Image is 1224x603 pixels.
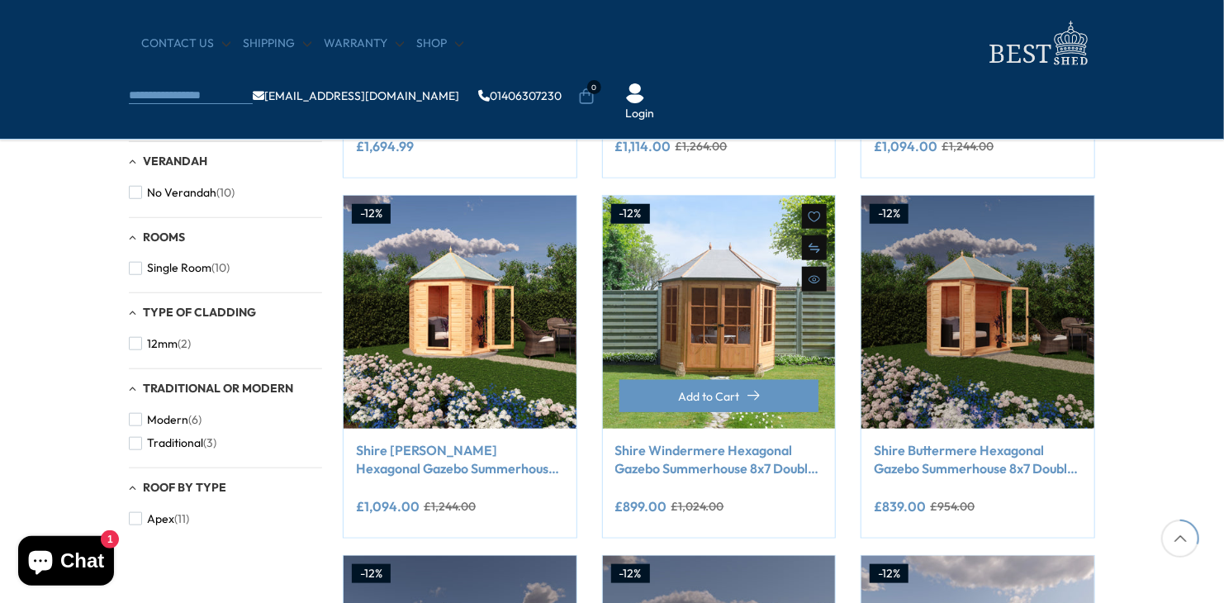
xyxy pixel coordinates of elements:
button: 12mm [129,332,191,356]
span: (10) [216,186,235,200]
span: Apex [147,512,174,526]
del: £1,244.00 [942,140,994,152]
del: £1,024.00 [671,501,724,512]
span: (10) [211,261,230,275]
a: Shire Buttermere Hexagonal Gazebo Summerhouse 8x7 Double doors 12mm Cladding [874,441,1082,478]
a: 0 [578,88,595,105]
ins: £1,694.99 [356,140,414,153]
span: Traditional [147,436,203,450]
button: No Verandah [129,181,235,205]
span: No Verandah [147,186,216,200]
span: Verandah [143,154,207,169]
button: Add to Cart [619,380,819,412]
div: -12% [611,564,650,584]
a: [EMAIL_ADDRESS][DOMAIN_NAME] [253,90,459,102]
del: £1,244.00 [424,501,476,512]
div: -12% [870,204,909,224]
div: -12% [611,204,650,224]
div: -12% [352,204,391,224]
del: £954.00 [930,501,975,512]
inbox-online-store-chat: Shopify online store chat [13,536,119,590]
span: Modern [147,413,188,427]
a: Warranty [324,36,404,52]
ins: £1,094.00 [356,500,420,513]
ins: £899.00 [615,500,667,513]
ins: £1,114.00 [615,140,671,153]
span: (2) [178,337,191,351]
button: Apex [129,507,189,531]
span: Rooms [143,230,185,245]
div: -12% [870,564,909,584]
span: (11) [174,512,189,526]
a: Shipping [243,36,311,52]
span: Traditional or Modern [143,381,293,396]
span: Add to Cart [678,391,739,402]
span: Single Room [147,261,211,275]
a: Login [625,106,654,122]
a: Shire [PERSON_NAME] Hexagonal Gazebo Summerhouse 8x7 12mm Cladding [356,441,564,478]
span: Type of Cladding [143,305,256,320]
button: Traditional [129,431,216,455]
a: Shop [416,36,463,52]
span: (3) [203,436,216,450]
img: logo [980,17,1095,70]
span: (6) [188,413,202,427]
ins: £839.00 [874,500,926,513]
a: CONTACT US [141,36,230,52]
span: 0 [587,80,601,94]
div: -12% [352,564,391,584]
a: 01406307230 [478,90,562,102]
a: Shire Windermere Hexagonal Gazebo Summerhouse 8x7 Double doors 12mm Cladding [615,441,823,478]
ins: £1,094.00 [874,140,937,153]
img: User Icon [625,83,645,103]
del: £1,264.00 [676,140,728,152]
button: Single Room [129,256,230,280]
span: Roof By Type [143,480,226,495]
button: Modern [129,408,202,432]
span: 12mm [147,337,178,351]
